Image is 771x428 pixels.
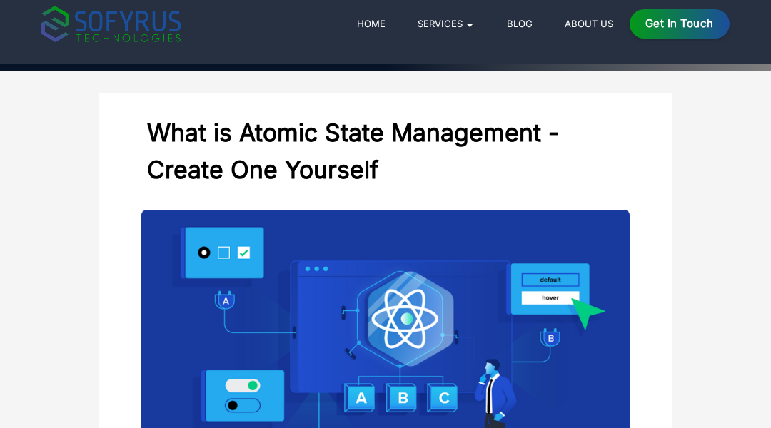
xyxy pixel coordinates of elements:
[630,9,730,39] a: Get in Touch
[560,15,619,32] a: About Us
[502,15,538,32] a: Blog
[141,103,629,199] h2: What is Atomic State Management - Create One Yourself
[41,6,181,42] img: sofyrus
[352,15,391,32] a: Home
[413,15,480,32] a: Services 🞃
